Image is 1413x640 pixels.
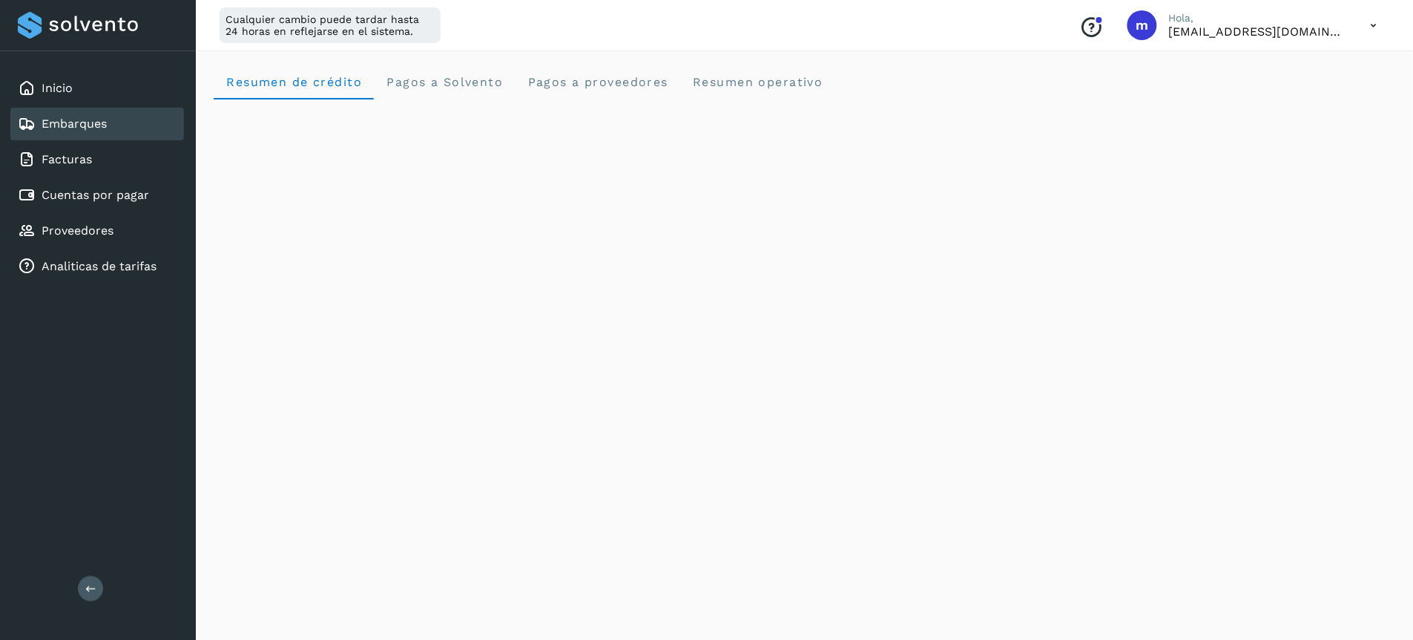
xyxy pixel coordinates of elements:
div: Cualquier cambio puede tardar hasta 24 horas en reflejarse en el sistema. [220,7,441,43]
a: Analiticas de tarifas [42,259,157,273]
div: Cuentas por pagar [10,179,184,212]
span: Resumen de crédito [225,75,362,89]
div: Proveedores [10,215,184,247]
a: Embarques [42,117,107,131]
p: mercedes@solvento.mx [1169,25,1347,39]
p: Hola, [1169,12,1347,25]
a: Cuentas por pagar [42,188,149,202]
div: Analiticas de tarifas [10,250,184,283]
span: Pagos a Solvento [386,75,503,89]
span: Pagos a proveedores [527,75,668,89]
a: Inicio [42,81,73,95]
div: Embarques [10,108,184,140]
span: Resumen operativo [692,75,823,89]
div: Inicio [10,72,184,105]
a: Proveedores [42,223,113,238]
a: Facturas [42,152,92,166]
div: Facturas [10,143,184,176]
